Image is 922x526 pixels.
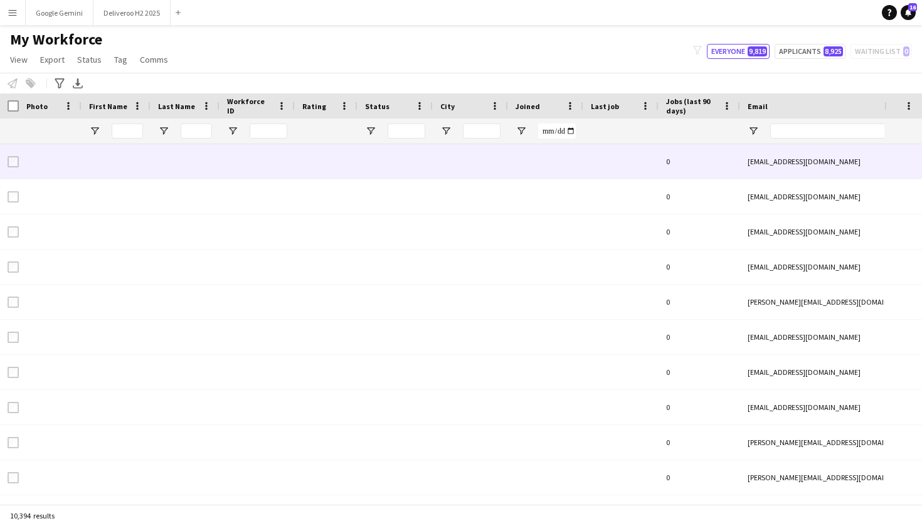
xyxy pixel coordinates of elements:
span: My Workforce [10,30,102,49]
input: Last Name Filter Input [181,124,212,139]
span: Photo [26,102,48,111]
span: First Name [89,102,127,111]
input: Workforce ID Filter Input [250,124,287,139]
input: Row Selection is disabled for this row (unchecked) [8,367,19,378]
span: Last job [591,102,619,111]
input: First Name Filter Input [112,124,143,139]
button: Open Filter Menu [748,125,759,137]
button: Open Filter Menu [89,125,100,137]
input: Status Filter Input [388,124,425,139]
div: 0 [659,144,740,179]
a: Comms [135,51,173,68]
span: View [10,54,28,65]
button: Open Filter Menu [365,125,376,137]
app-action-btn: Export XLSX [70,76,85,91]
input: Row Selection is disabled for this row (unchecked) [8,261,19,273]
span: Email [748,102,768,111]
button: Open Filter Menu [227,125,238,137]
div: 0 [659,250,740,284]
a: Export [35,51,70,68]
span: Joined [516,102,540,111]
span: Comms [140,54,168,65]
a: View [5,51,33,68]
span: Rating [302,102,326,111]
app-action-btn: Advanced filters [52,76,67,91]
div: 0 [659,390,740,424]
button: Open Filter Menu [158,125,169,137]
span: 8,925 [824,46,843,56]
button: Applicants8,925 [775,44,845,59]
a: Status [72,51,107,68]
button: Deliveroo H2 2025 [93,1,171,25]
span: Jobs (last 90 days) [666,97,718,115]
span: City [440,102,455,111]
div: 0 [659,320,740,354]
span: Tag [114,54,127,65]
input: City Filter Input [463,124,501,139]
input: Joined Filter Input [538,124,576,139]
span: 9,819 [748,46,767,56]
div: 0 [659,179,740,214]
input: Row Selection is disabled for this row (unchecked) [8,226,19,238]
input: Row Selection is disabled for this row (unchecked) [8,332,19,343]
button: Open Filter Menu [516,125,527,137]
span: Export [40,54,65,65]
button: Google Gemini [26,1,93,25]
a: Tag [109,51,132,68]
div: 0 [659,355,740,389]
div: 0 [659,214,740,249]
input: Row Selection is disabled for this row (unchecked) [8,156,19,167]
a: 16 [901,5,916,20]
span: Last Name [158,102,195,111]
div: 0 [659,285,740,319]
div: 0 [659,425,740,460]
input: Row Selection is disabled for this row (unchecked) [8,297,19,308]
input: Row Selection is disabled for this row (unchecked) [8,402,19,413]
input: Row Selection is disabled for this row (unchecked) [8,437,19,448]
button: Open Filter Menu [440,125,452,137]
span: Status [365,102,389,111]
input: Row Selection is disabled for this row (unchecked) [8,472,19,483]
div: 0 [659,460,740,495]
span: 16 [908,3,917,11]
span: Workforce ID [227,97,272,115]
span: Status [77,54,102,65]
input: Row Selection is disabled for this row (unchecked) [8,191,19,203]
button: Everyone9,819 [707,44,770,59]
